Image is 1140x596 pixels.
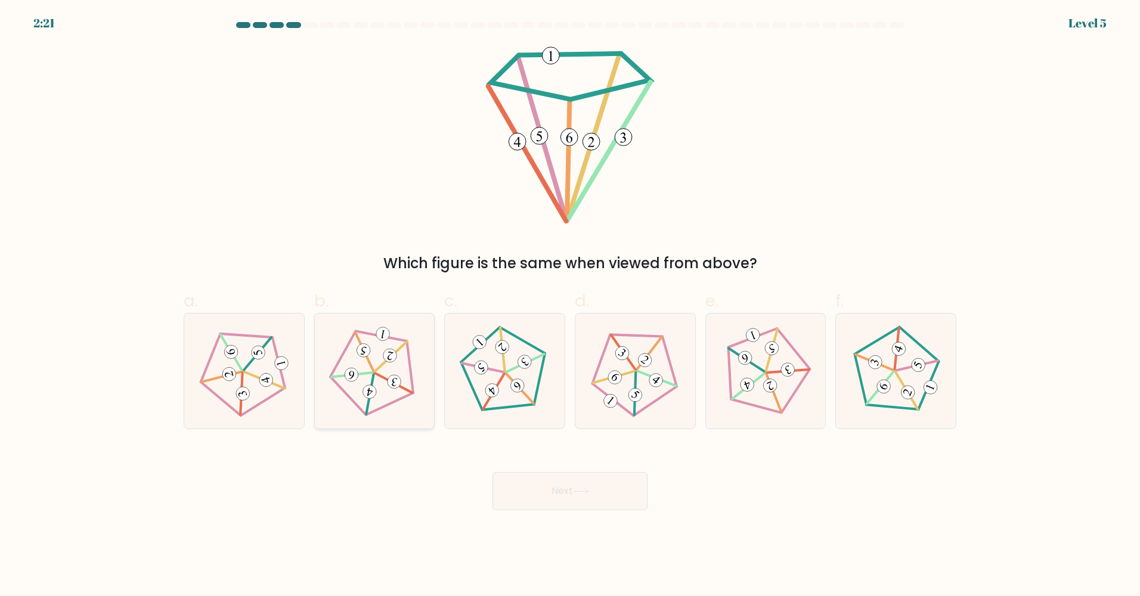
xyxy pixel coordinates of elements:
[705,289,718,312] span: e.
[314,289,329,312] span: b.
[835,289,844,312] span: f.
[575,289,589,312] span: d.
[184,289,198,312] span: a.
[1068,14,1107,32] div: Level 5
[492,472,648,510] button: Next
[444,289,457,312] span: c.
[33,14,55,32] div: 2:21
[191,253,949,274] div: Which figure is the same when viewed from above?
